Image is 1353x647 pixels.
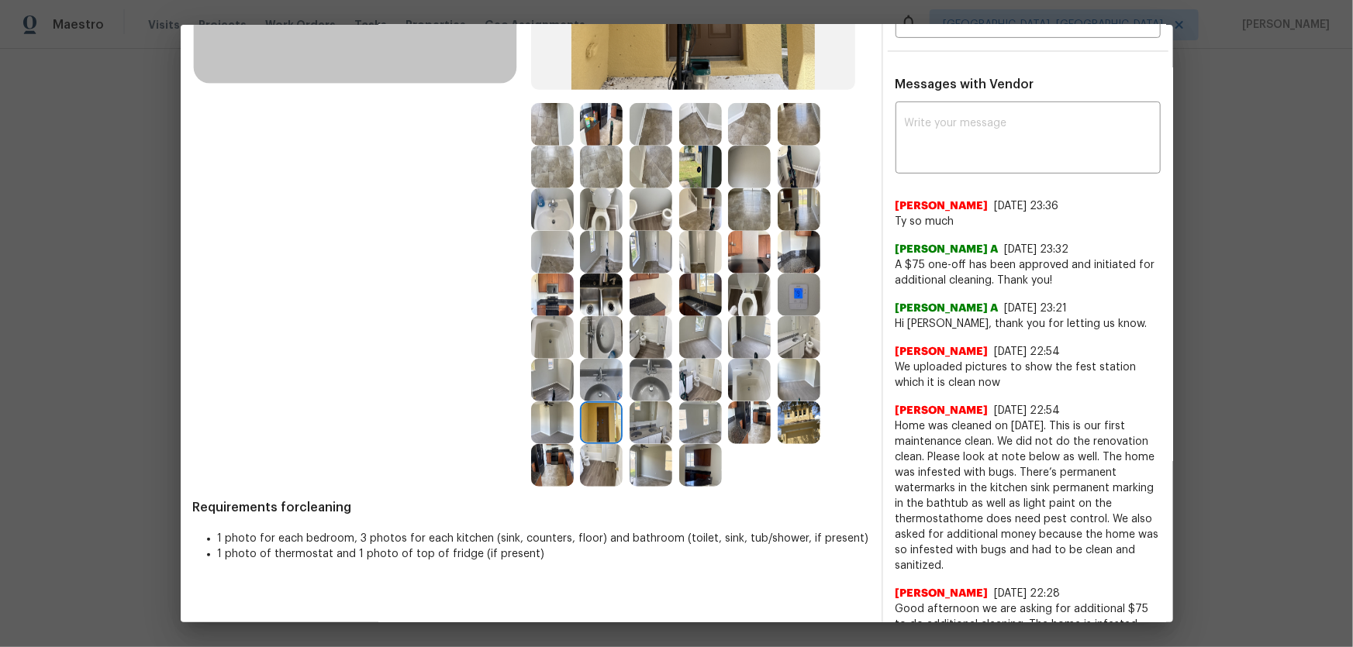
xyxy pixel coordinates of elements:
[896,403,989,418] span: [PERSON_NAME]
[896,257,1161,288] span: A $75 one-off has been approved and initiated for additional cleaning. Thank you!
[896,360,1161,391] span: We uploaded pictures to show the fest station which it is clean now
[1005,244,1069,255] span: [DATE] 23:32
[896,214,1161,229] span: Ty so much
[995,346,1061,357] span: [DATE] 22:54
[995,405,1061,416] span: [DATE] 22:54
[193,500,869,515] span: Requirements for cleaning
[995,588,1061,599] span: [DATE] 22:28
[896,78,1034,91] span: Messages with Vendor
[1005,303,1068,314] span: [DATE] 23:21
[896,344,989,360] span: [PERSON_NAME]
[896,301,999,316] span: [PERSON_NAME] A
[896,198,989,214] span: [PERSON_NAME]
[218,546,869,562] li: 1 photo of thermostat and 1 photo of top of fridge (if present)
[896,316,1161,332] span: Hi [PERSON_NAME], thank you for letting us know.
[896,586,989,601] span: [PERSON_NAME]
[218,531,869,546] li: 1 photo for each bedroom, 3 photos for each kitchen (sink, counters, floor) and bathroom (toilet,...
[995,201,1059,212] span: [DATE] 23:36
[896,418,1161,573] span: Home was cleaned on [DATE]. This is our first maintenance clean. We did not do the renovation cle...
[896,242,999,257] span: [PERSON_NAME] A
